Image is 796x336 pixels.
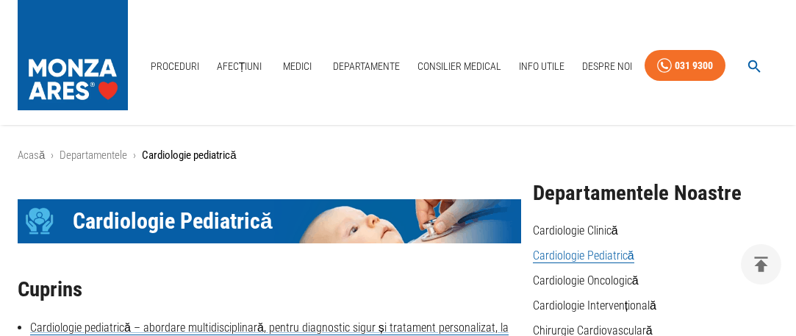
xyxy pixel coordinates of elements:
[211,51,268,82] a: Afecțiuni
[513,51,570,82] a: Info Utile
[145,51,205,82] a: Proceduri
[645,50,725,82] a: 031 9300
[412,51,507,82] a: Consilier Medical
[327,51,406,82] a: Departamente
[533,182,778,205] h2: Departamentele Noastre
[60,149,127,162] a: Departamentele
[533,274,639,287] a: Cardiologie Oncologică
[133,147,136,164] li: ›
[18,199,62,243] div: Icon
[51,147,54,164] li: ›
[533,224,618,237] a: Cardiologie Clinică
[576,51,638,82] a: Despre Noi
[533,299,656,312] a: Cardiologie Intervențională
[675,57,713,75] div: 031 9300
[18,149,45,162] a: Acasă
[142,147,236,164] p: Cardiologie pediatrică
[274,51,321,82] a: Medici
[741,244,781,285] button: delete
[18,147,778,164] nav: breadcrumb
[73,207,273,235] span: Cardiologie Pediatrică
[18,278,521,301] h2: Cuprins
[533,249,634,263] a: Cardiologie Pediatrică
